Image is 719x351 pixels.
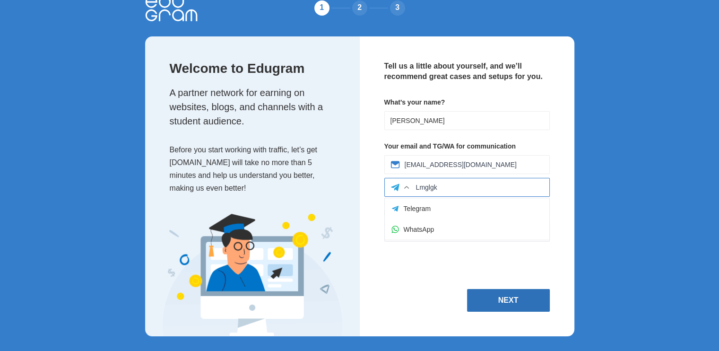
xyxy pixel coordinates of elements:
p: Tell us a little about yourself, and we’ll recommend great cases and setups for you. [384,61,550,82]
input: yourmail@example.com [405,161,544,168]
p: Before you start working with traffic, let’s get [DOMAIN_NAME] will take no more than 5 minutes a... [170,143,341,195]
button: Next [467,289,550,312]
p: Your email and TG/WA for communication [384,141,550,151]
p: A partner network for earning on websites, blogs, and channels with a student audience. [170,86,341,128]
div: WhatsApp [385,219,549,240]
img: Expert Image [163,214,342,336]
p: Welcome to Edugram [170,61,341,76]
div: Telegram [385,198,549,219]
input: Name [384,111,550,130]
p: What’s your name? [384,97,550,107]
input: @username [416,184,544,191]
